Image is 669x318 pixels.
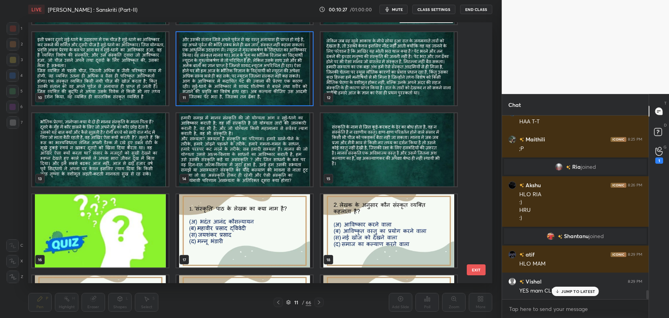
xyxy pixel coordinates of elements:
img: 1759503101XWFUG0.pdf [321,32,457,105]
div: 66 [306,299,311,306]
div: grid [502,116,649,299]
button: End Class [460,5,492,14]
button: mute [379,5,408,14]
div: Z [7,271,23,283]
h4: [PERSON_NAME] : Sanskriti (Part-II) [48,6,138,13]
button: CLASS SETTINGS [412,5,455,14]
img: 1759503101XWFUG0.pdf [176,194,313,267]
p: Chat [502,94,527,115]
div: 3 [7,54,23,66]
div: 7 [7,116,23,129]
div: 5 [6,85,23,98]
img: 1759503101XWFUG0.pdf [321,194,457,267]
img: 1759503101XWFUG0.pdf [32,194,169,267]
div: LIVE [28,5,45,14]
img: 1759503101XWFUG0.pdf [176,32,313,105]
button: EXIT [467,264,486,275]
span: mute [392,7,403,12]
img: 1759503101XWFUG0.pdf [321,113,457,186]
p: D [664,122,667,128]
div: / [302,300,304,305]
img: 1759503101XWFUG0.pdf [32,113,169,186]
p: G [664,144,667,150]
img: 1759503101XWFUG0.pdf [32,32,169,105]
img: 1759503101XWFUG0.pdf [176,113,313,186]
div: 2 [7,38,23,51]
div: 6 [6,101,23,113]
div: X [6,255,23,267]
div: C [6,239,23,252]
div: grid [28,22,479,283]
div: 4 [6,69,23,82]
div: 1 [7,22,22,35]
p: T [664,100,667,106]
div: 1 [655,157,663,164]
p: JUMP TO LATEST [561,289,595,294]
div: 11 [292,300,300,305]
